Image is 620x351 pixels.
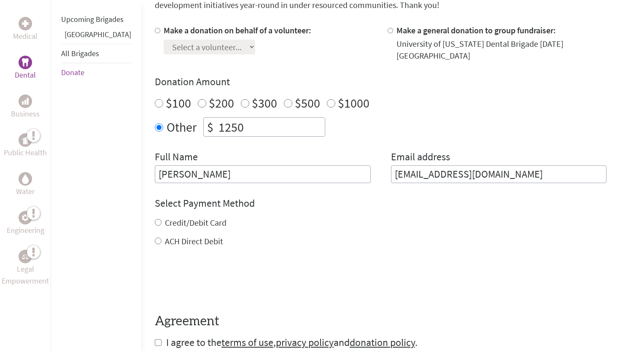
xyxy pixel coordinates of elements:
[22,20,29,27] img: Medical
[61,14,124,24] a: Upcoming Brigades
[16,186,35,197] p: Water
[396,25,556,35] label: Make a general donation to group fundraiser:
[295,95,320,111] label: $500
[276,336,334,349] a: privacy policy
[61,44,131,63] li: All Brigades
[19,172,32,186] div: Water
[22,136,29,144] img: Public Health
[22,98,29,105] img: Business
[19,17,32,30] div: Medical
[396,38,607,62] div: University of [US_STATE] Dental Brigade [DATE] [GEOGRAPHIC_DATA]
[391,165,607,183] input: Your Email
[65,30,131,39] a: [GEOGRAPHIC_DATA]
[11,94,40,120] a: BusinessBusiness
[7,211,44,236] a: EngineeringEngineering
[4,147,47,159] p: Public Health
[350,336,415,349] a: donation policy
[61,10,131,29] li: Upcoming Brigades
[204,118,217,136] div: $
[19,56,32,69] div: Dental
[61,63,131,82] li: Donate
[4,133,47,159] a: Public HealthPublic Health
[19,94,32,108] div: Business
[155,197,607,210] h4: Select Payment Method
[155,314,607,329] h4: Agreement
[22,174,29,184] img: Water
[166,95,191,111] label: $100
[22,214,29,221] img: Engineering
[16,172,35,197] a: WaterWater
[167,117,197,137] label: Other
[15,69,36,81] p: Dental
[11,108,40,120] p: Business
[13,30,38,42] p: Medical
[155,165,371,183] input: Enter Full Name
[22,254,29,259] img: Legal Empowerment
[155,75,607,89] h4: Donation Amount
[13,17,38,42] a: MedicalMedical
[391,150,450,165] label: Email address
[22,58,29,66] img: Dental
[15,56,36,81] a: DentalDental
[338,95,369,111] label: $1000
[209,95,234,111] label: $200
[19,133,32,147] div: Public Health
[61,29,131,44] li: Panama
[164,25,311,35] label: Make a donation on behalf of a volunteer:
[2,263,49,287] p: Legal Empowerment
[217,118,325,136] input: Enter Amount
[155,150,198,165] label: Full Name
[61,49,99,58] a: All Brigades
[61,67,84,77] a: Donate
[2,250,49,287] a: Legal EmpowermentLegal Empowerment
[166,336,418,349] span: I agree to the , and .
[165,217,226,228] label: Credit/Debit Card
[165,236,223,246] label: ACH Direct Debit
[252,95,277,111] label: $300
[221,336,273,349] a: terms of use
[19,211,32,224] div: Engineering
[7,224,44,236] p: Engineering
[155,264,283,297] iframe: reCAPTCHA
[19,250,32,263] div: Legal Empowerment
